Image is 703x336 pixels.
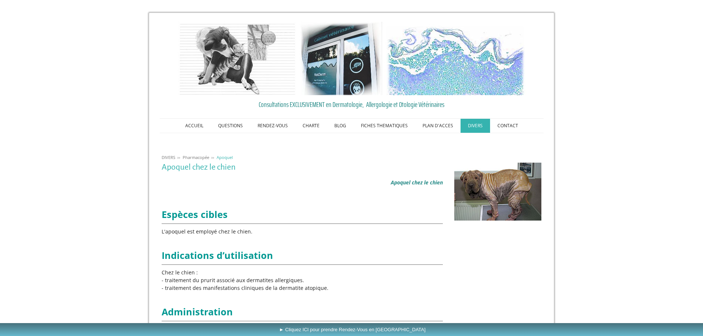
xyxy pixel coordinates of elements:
p: Chez le chien : [162,269,443,276]
span: Apoquel [217,155,233,160]
a: Apoquel [215,155,235,160]
a: DIVERS [461,119,490,133]
a: BLOG [327,119,354,133]
a: Consultations EXCLUSIVEMENT en Dermatologie, Allergologie et Otologie Vétérinaires [162,99,542,110]
a: CONTACT [490,119,525,133]
a: Pharmacopée [181,155,211,160]
span: Pharmacopée [183,155,209,160]
a: RENDEZ-VOUS [250,119,295,133]
h2: Espèces cibles [162,209,443,224]
h2: Administration [162,307,443,321]
h1: Apoquel chez le chien [162,163,443,172]
p: L'apoquel est employé chez le chien. [162,228,443,235]
span: Apoquel chez le chien [391,179,443,186]
p: - traitement du prurit associé aux dermatites allergiques. [162,276,443,284]
h2: Indications d’utilisation [162,250,443,265]
a: PLAN D'ACCES [415,119,461,133]
a: CHARTE [295,119,327,133]
a: DIVERS [160,155,177,160]
a: ACCUEIL [178,119,211,133]
a: QUESTIONS [211,119,250,133]
span: ► Cliquez ICI pour prendre Rendez-Vous en [GEOGRAPHIC_DATA] [279,327,425,332]
a: FICHES THEMATIQUES [354,119,415,133]
span: DIVERS [162,155,175,160]
p: - traitement des manifestations cliniques de la dermatite atopique. [162,284,443,292]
